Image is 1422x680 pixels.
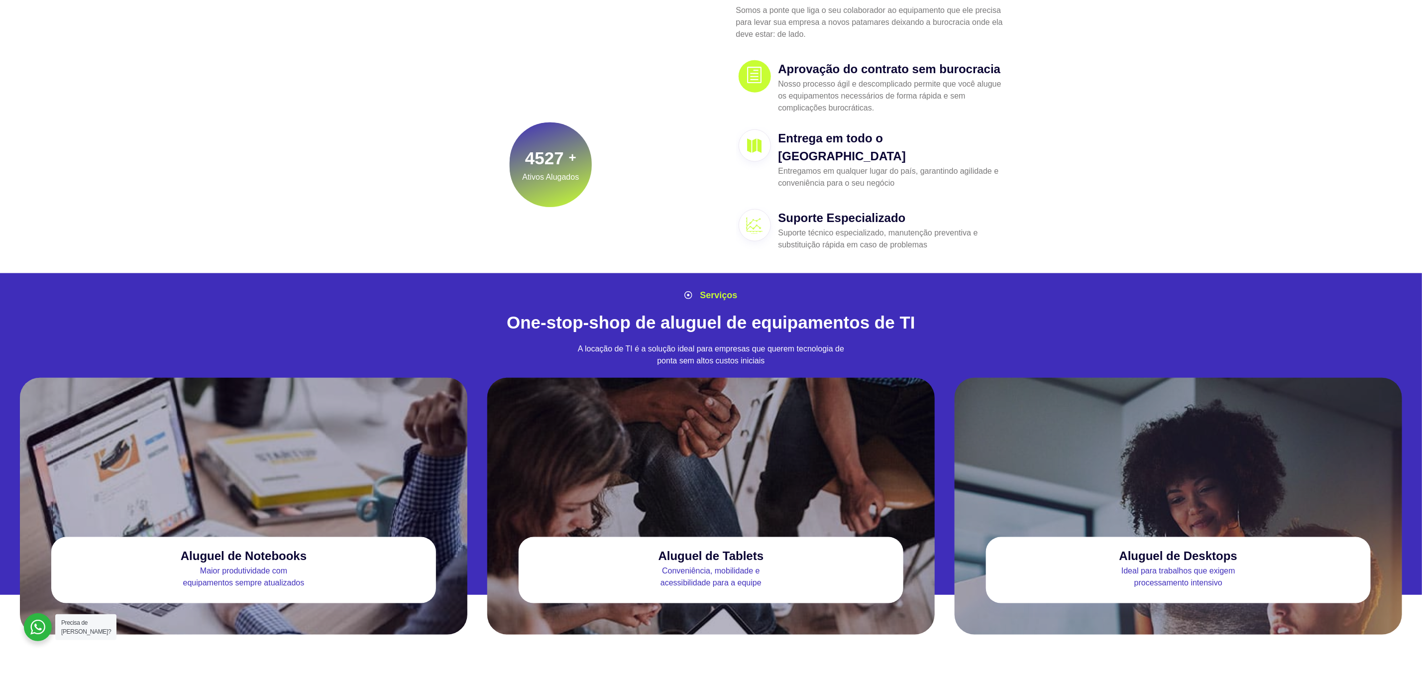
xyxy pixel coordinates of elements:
[697,289,737,302] span: Serviços
[61,619,111,635] span: Precisa de [PERSON_NAME]?
[986,565,1371,589] p: Ideal para trabalhos que exigem processamento intensivo
[519,565,903,589] p: Conveniência, mobilidade e acessibilidade para a equipe
[736,4,1005,40] p: Somos a ponte que liga o seu colaborador ao equipamento que ele precisa para levar sua empresa a ...
[778,227,1002,251] p: Suporte técnico especializado, manutenção preventiva e substituição rápida em caso de problemas
[778,209,1002,227] h3: Suporte Especializado
[181,549,307,563] h3: Aluguel de Notebooks
[778,78,1002,114] p: Nosso processo ágil e descomplicado permite que você alugue os equipamentos necessários de forma ...
[569,150,576,165] sup: +
[778,60,1002,78] h3: Aprovação do contrato sem burocracia
[1243,553,1422,680] iframe: Chat Widget
[523,171,579,183] h5: Ativos Alugados
[1119,549,1237,563] h3: Aluguel de Desktops
[1243,553,1422,680] div: Widget de chat
[658,549,764,563] h3: Aluguel de Tablets
[576,343,846,367] p: A locação de TI é a solução ideal para empresas que querem tecnologia de ponta sem altos custos i...
[778,129,1002,165] h3: Entrega em todo o [GEOGRAPHIC_DATA]
[51,565,436,589] p: Maior produtividade com equipamentos sempre atualizados
[525,148,564,168] span: 4527
[778,165,1002,189] p: Entregamos em qualquer lugar do país, garantindo agilidade e conveniência para o seu negócio
[418,312,1005,333] h2: One-stop-shop de aluguel de equipamentos de TI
